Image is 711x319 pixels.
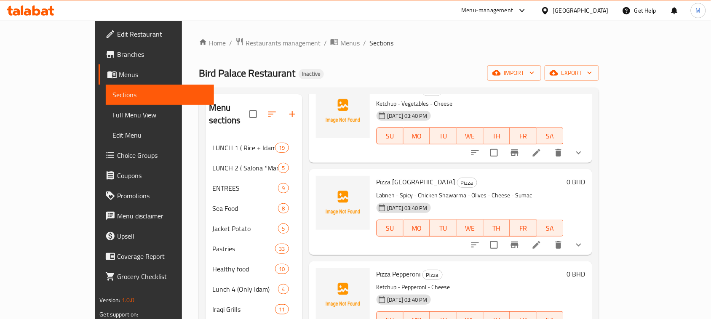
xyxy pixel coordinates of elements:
span: 5 [278,225,288,233]
nav: breadcrumb [199,37,599,48]
span: 5 [278,164,288,172]
span: 33 [275,245,288,253]
a: Grocery Checklist [99,266,214,287]
span: Sections [112,90,207,100]
span: TH [487,130,507,142]
span: Sort sections [262,104,282,124]
span: export [551,68,592,78]
span: Menu disclaimer [117,211,207,221]
span: WE [460,222,480,234]
span: Grocery Checklist [117,271,207,282]
span: 11 [275,306,288,314]
button: WE [457,220,483,237]
div: items [278,223,289,234]
span: FR [513,130,533,142]
div: items [275,143,289,153]
p: Ketchup - Vegetables - Cheese [377,98,564,109]
span: FR [513,222,533,234]
span: Coupons [117,170,207,181]
p: Ketchup - Pepperoni - Cheese [377,282,564,292]
a: Edit menu item [532,148,542,158]
div: Jacket Potato5 [206,218,302,239]
button: SA [537,220,563,237]
svg: Show Choices [574,148,584,158]
span: 1.0.0 [122,295,135,306]
a: Restaurants management [235,37,321,48]
span: TU [433,130,453,142]
button: sort-choices [465,143,485,163]
span: Branches [117,49,207,59]
span: Lunch 4 (Only Idam) [212,284,278,294]
span: Healthy food [212,264,275,274]
a: Menus [330,37,360,48]
button: sort-choices [465,235,485,255]
h6: 0 BHD [567,176,585,188]
button: export [545,65,599,81]
span: Version: [99,295,120,306]
div: items [278,284,289,294]
a: Edit Restaurant [99,24,214,44]
span: Pizza Pepperoni [377,268,421,280]
span: SA [540,130,560,142]
li: / [363,38,366,48]
button: show more [569,143,589,163]
button: FR [510,128,537,144]
button: SU [377,220,404,237]
span: SU [380,130,400,142]
button: WE [457,128,483,144]
span: Promotions [117,191,207,201]
div: Healthy food10 [206,259,302,279]
span: M [696,6,701,15]
button: MO [404,128,430,144]
span: Menus [119,69,207,80]
button: SA [537,128,563,144]
div: LUNCH 2 ( Salona *Maraq*) [212,163,278,173]
span: SU [380,222,400,234]
span: ENTREES [212,183,278,193]
span: Pizza [GEOGRAPHIC_DATA] [377,175,455,188]
img: Pizza Vegetable [316,84,370,138]
svg: Show Choices [574,240,584,250]
span: Iraqi Grills [212,304,275,314]
a: Choice Groups [99,145,214,165]
a: Coupons [99,165,214,186]
span: Select all sections [244,105,262,123]
span: MO [407,222,427,234]
span: Select to update [485,144,503,162]
a: Menus [99,64,214,85]
div: items [275,264,289,274]
span: Choice Groups [117,150,207,160]
p: Labneh - Spicy - Chicken Shawarma - Olives - Cheese - Sumac [377,190,564,201]
span: 19 [275,144,288,152]
div: items [278,183,289,193]
span: 8 [278,205,288,213]
h2: Menu sections [209,101,249,127]
span: TU [433,222,453,234]
div: [GEOGRAPHIC_DATA] [553,6,609,15]
button: Add section [282,104,302,124]
div: Pastries33 [206,239,302,259]
li: / [229,38,232,48]
span: [DATE] 03:40 PM [384,112,431,120]
span: LUNCH 1 ( Rice + Idam) [212,143,275,153]
span: 10 [275,265,288,273]
span: 4 [278,285,288,293]
span: Jacket Potato [212,223,278,234]
span: Coverage Report [117,251,207,261]
span: import [494,68,535,78]
div: Pizza [457,178,477,188]
a: Promotions [99,186,214,206]
a: Coverage Report [99,246,214,266]
div: Pizza [422,270,443,280]
button: delete [548,235,569,255]
span: Pizza [423,270,442,280]
span: Pastries [212,244,275,254]
span: 9 [278,184,288,192]
span: Sea Food [212,203,278,213]
button: show more [569,235,589,255]
span: Edit Restaurant [117,29,207,39]
button: Branch-specific-item [505,143,525,163]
